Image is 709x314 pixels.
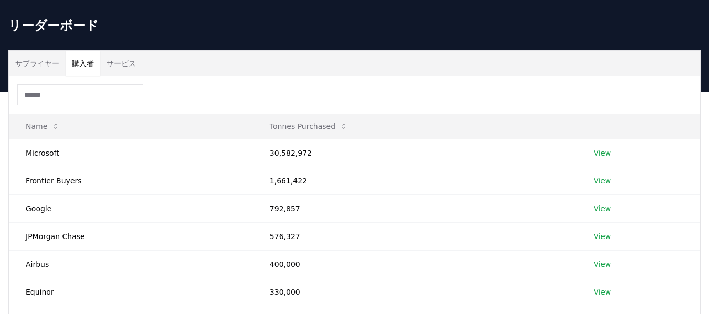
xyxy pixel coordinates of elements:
[253,139,577,167] td: 30,582,972
[9,278,253,306] td: Equinor
[253,250,577,278] td: 400,000
[9,139,253,167] td: Microsoft
[9,194,253,222] td: Google
[72,59,94,68] font: 購入者
[15,59,59,68] font: サプライヤー
[8,16,99,34] font: リーダーボード
[253,222,577,250] td: 576,327
[107,59,136,68] font: サービス
[594,203,611,214] a: View
[253,278,577,306] td: 330,000
[9,167,253,194] td: Frontier Buyers
[594,231,611,242] a: View
[9,222,253,250] td: JPMorgan Chase
[594,287,611,297] a: View
[253,194,577,222] td: 792,857
[594,176,611,186] a: View
[17,116,68,137] button: Name
[253,167,577,194] td: 1,661,422
[261,116,356,137] button: Tonnes Purchased
[594,148,611,158] a: View
[594,259,611,269] a: View
[9,250,253,278] td: Airbus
